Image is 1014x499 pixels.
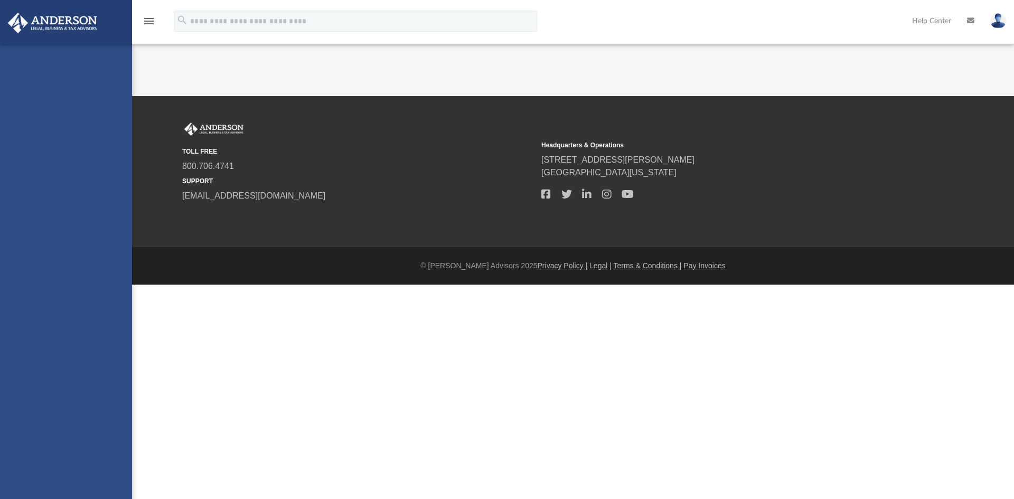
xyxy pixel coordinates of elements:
i: menu [143,15,155,27]
a: 800.706.4741 [182,162,234,171]
i: search [176,14,188,26]
img: Anderson Advisors Platinum Portal [182,123,246,136]
img: User Pic [990,13,1006,29]
img: Anderson Advisors Platinum Portal [5,13,100,33]
a: [GEOGRAPHIC_DATA][US_STATE] [541,168,677,177]
a: Pay Invoices [683,261,725,270]
small: TOLL FREE [182,147,534,156]
a: [STREET_ADDRESS][PERSON_NAME] [541,155,694,164]
a: [EMAIL_ADDRESS][DOMAIN_NAME] [182,191,325,200]
a: Legal | [589,261,612,270]
a: Terms & Conditions | [614,261,682,270]
small: Headquarters & Operations [541,140,893,150]
a: Privacy Policy | [538,261,588,270]
a: menu [143,20,155,27]
div: © [PERSON_NAME] Advisors 2025 [132,260,1014,271]
small: SUPPORT [182,176,534,186]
